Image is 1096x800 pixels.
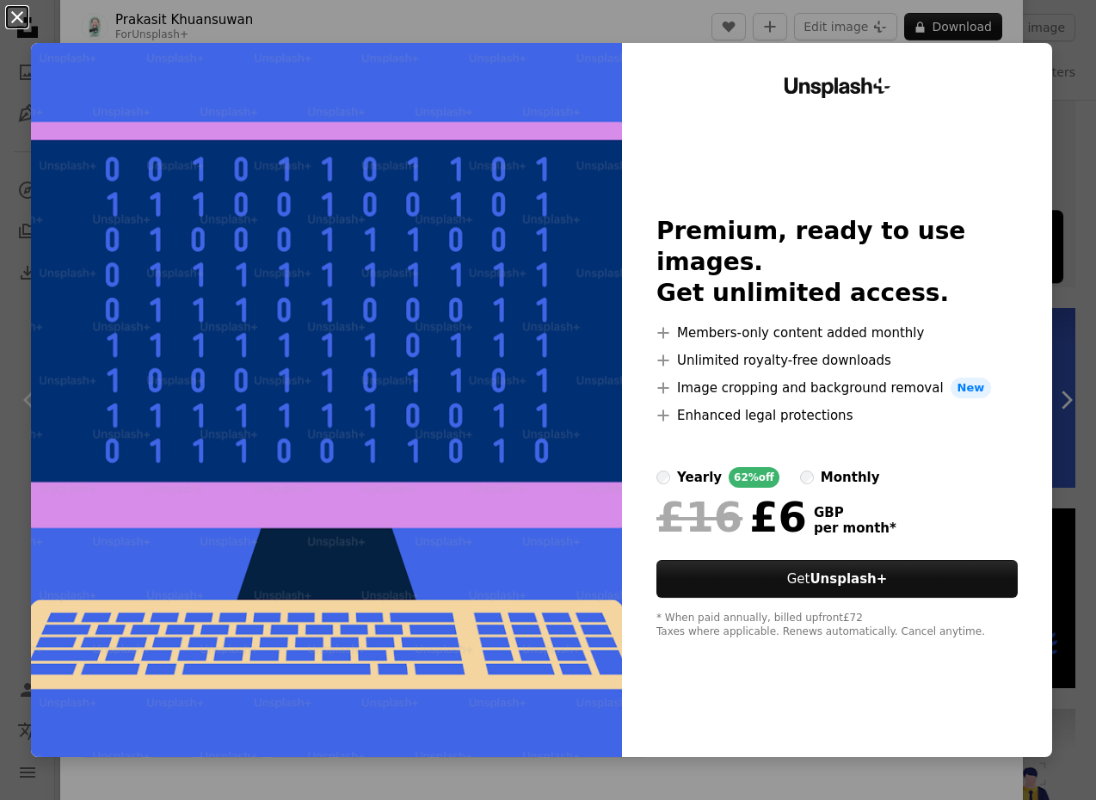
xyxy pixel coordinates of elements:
[810,571,887,587] strong: Unsplash+
[656,378,1018,398] li: Image cropping and background removal
[656,350,1018,371] li: Unlimited royalty-free downloads
[800,471,814,484] input: monthly
[814,520,896,536] span: per month *
[656,323,1018,343] li: Members-only content added monthly
[677,467,722,488] div: yearly
[656,612,1018,639] div: * When paid annually, billed upfront £72 Taxes where applicable. Renews automatically. Cancel any...
[656,216,1018,309] h2: Premium, ready to use images. Get unlimited access.
[821,467,880,488] div: monthly
[656,495,742,539] span: £16
[814,505,896,520] span: GBP
[951,378,992,398] span: New
[656,560,1018,598] button: GetUnsplash+
[656,495,807,539] div: £6
[656,471,670,484] input: yearly62%off
[656,405,1018,426] li: Enhanced legal protections
[729,467,779,488] div: 62% off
